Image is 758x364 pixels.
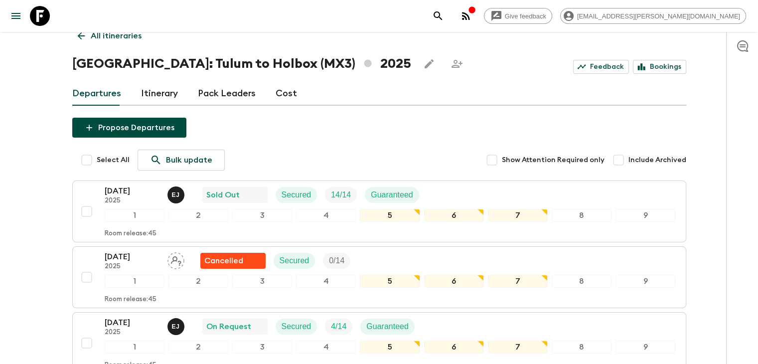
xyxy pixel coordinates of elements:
div: 8 [552,341,611,354]
p: [DATE] [105,185,159,197]
span: Erhard Jr Vande Wyngaert de la Torre [167,321,186,329]
p: Bulk update [166,154,212,166]
button: EJ [167,186,186,203]
div: 1 [105,209,164,222]
div: Secured [276,319,317,335]
button: [DATE]2025Assign pack leaderFlash Pack cancellationSecuredTrip Fill123456789Room release:45 [72,246,686,308]
p: 2025 [105,329,159,337]
a: Bulk update [138,150,225,171]
p: 14 / 14 [331,189,351,201]
div: 2 [168,341,228,354]
p: E J [172,323,180,331]
p: Room release: 45 [105,296,156,304]
div: 6 [424,209,484,222]
div: 5 [360,275,420,288]
div: 5 [360,341,420,354]
span: Give feedback [499,12,552,20]
div: [EMAIL_ADDRESS][PERSON_NAME][DOMAIN_NAME] [560,8,746,24]
div: Secured [274,253,315,269]
div: 3 [232,209,292,222]
div: 4 [296,275,356,288]
div: 7 [488,209,548,222]
div: 1 [105,275,164,288]
a: Itinerary [141,82,178,106]
div: 6 [424,341,484,354]
p: 0 / 14 [329,255,344,267]
div: 2 [168,275,228,288]
a: Cost [276,82,297,106]
span: Show Attention Required only [502,155,605,165]
div: Secured [276,187,317,203]
a: Pack Leaders [198,82,256,106]
div: 4 [296,209,356,222]
a: Feedback [573,60,629,74]
span: [EMAIL_ADDRESS][PERSON_NAME][DOMAIN_NAME] [572,12,746,20]
div: Trip Fill [325,319,352,335]
p: [DATE] [105,317,159,329]
p: Sold Out [206,189,240,201]
p: Secured [282,321,311,333]
button: EJ [167,318,186,335]
a: Bookings [633,60,686,74]
p: Cancelled [204,255,243,267]
button: menu [6,6,26,26]
div: 2 [168,209,228,222]
span: Include Archived [628,155,686,165]
p: 2025 [105,197,159,205]
a: Give feedback [484,8,552,24]
div: Trip Fill [325,187,357,203]
h1: [GEOGRAPHIC_DATA]: Tulum to Holbox (MX3) 2025 [72,54,411,74]
p: Secured [280,255,309,267]
p: Guaranteed [366,321,409,333]
span: Share this itinerary [447,54,467,74]
span: Erhard Jr Vande Wyngaert de la Torre [167,189,186,197]
div: 9 [615,209,675,222]
div: 6 [424,275,484,288]
div: 1 [105,341,164,354]
p: E J [172,191,180,199]
p: Secured [282,189,311,201]
p: All itineraries [91,30,142,42]
button: Edit this itinerary [419,54,439,74]
span: Select All [97,155,130,165]
div: 3 [232,341,292,354]
p: Guaranteed [371,189,413,201]
div: Flash Pack cancellation [200,253,266,269]
button: Propose Departures [72,118,186,138]
div: 8 [552,209,611,222]
div: 8 [552,275,611,288]
div: Trip Fill [323,253,350,269]
span: Assign pack leader [167,255,184,263]
p: 2025 [105,263,159,271]
p: Room release: 45 [105,230,156,238]
button: search adventures [428,6,448,26]
div: 5 [360,209,420,222]
div: 7 [488,275,548,288]
div: 4 [296,341,356,354]
p: 4 / 14 [331,321,346,333]
p: On Request [206,321,251,333]
p: [DATE] [105,251,159,263]
div: 9 [615,341,675,354]
a: All itineraries [72,26,147,46]
div: 9 [615,275,675,288]
a: Departures [72,82,121,106]
button: [DATE]2025Erhard Jr Vande Wyngaert de la TorreSold OutSecuredTrip FillGuaranteed123456789Room rel... [72,181,686,242]
div: 7 [488,341,548,354]
div: 3 [232,275,292,288]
